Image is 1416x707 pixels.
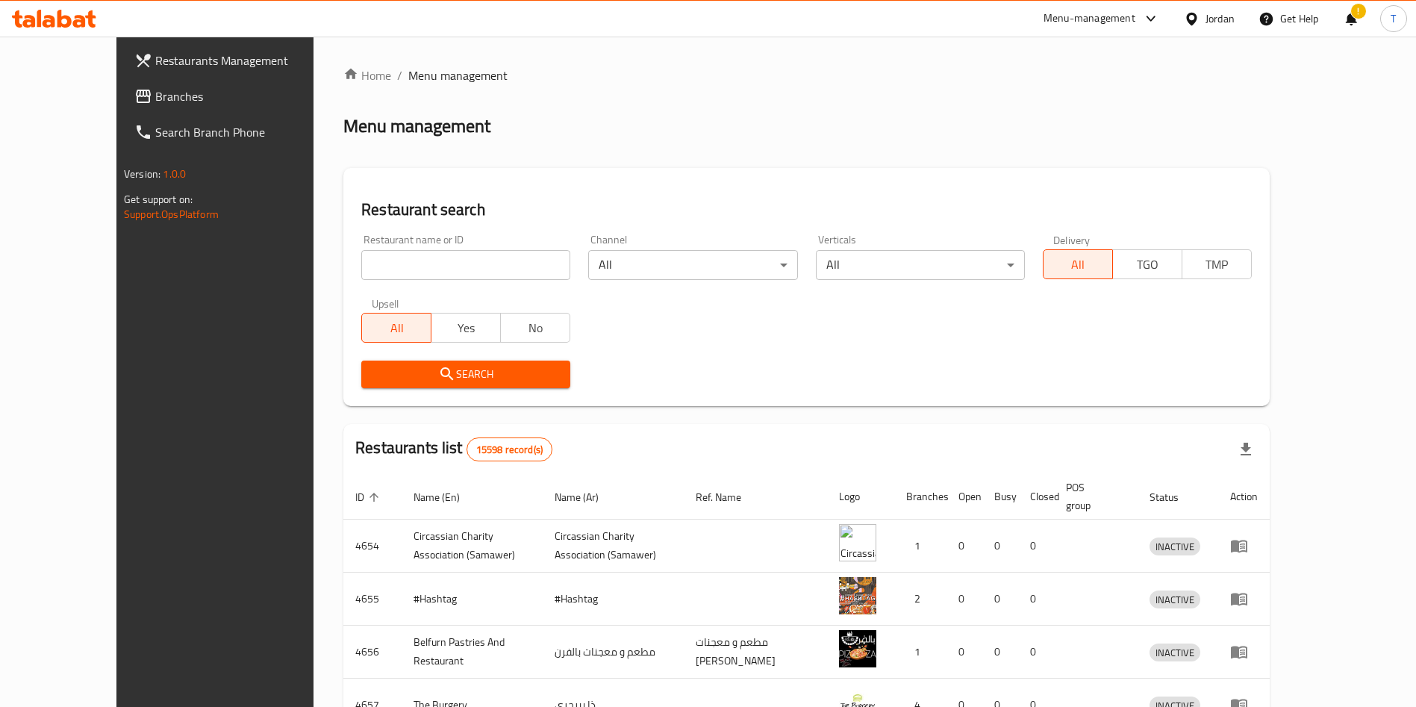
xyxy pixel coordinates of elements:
[1066,479,1120,514] span: POS group
[946,573,982,626] td: 0
[1150,538,1200,555] div: INACTIVE
[946,474,982,520] th: Open
[124,164,160,184] span: Version:
[816,250,1025,280] div: All
[982,520,1018,573] td: 0
[408,66,508,84] span: Menu management
[946,520,982,573] td: 0
[124,205,219,224] a: Support.OpsPlatform
[1150,591,1200,608] span: INACTIVE
[1182,249,1252,279] button: TMP
[543,626,684,679] td: مطعم و معجنات بالفرن
[343,626,402,679] td: 4656
[894,626,946,679] td: 1
[355,488,384,506] span: ID
[1391,10,1396,27] span: T
[1049,254,1107,275] span: All
[1018,520,1054,573] td: 0
[343,66,391,84] a: Home
[437,317,495,339] span: Yes
[696,488,761,506] span: Ref. Name
[1150,644,1200,661] span: INACTIVE
[1044,10,1135,28] div: Menu-management
[1053,234,1091,245] label: Delivery
[373,365,558,384] span: Search
[124,190,193,209] span: Get support on:
[543,573,684,626] td: #Hashtag
[355,437,552,461] h2: Restaurants list
[361,199,1252,221] h2: Restaurant search
[361,250,570,280] input: Search for restaurant name or ID..
[467,437,552,461] div: Total records count
[1230,643,1258,661] div: Menu
[1043,249,1113,279] button: All
[343,520,402,573] td: 4654
[946,626,982,679] td: 0
[1228,432,1264,467] div: Export file
[361,313,431,343] button: All
[1218,474,1270,520] th: Action
[155,52,341,69] span: Restaurants Management
[684,626,827,679] td: مطعم و معجنات [PERSON_NAME]
[372,298,399,308] label: Upsell
[343,66,1270,84] nav: breadcrumb
[1018,474,1054,520] th: Closed
[431,313,501,343] button: Yes
[1018,626,1054,679] td: 0
[467,443,552,457] span: 15598 record(s)
[368,317,425,339] span: All
[507,317,564,339] span: No
[1150,488,1198,506] span: Status
[894,520,946,573] td: 1
[1188,254,1246,275] span: TMP
[894,474,946,520] th: Branches
[982,573,1018,626] td: 0
[555,488,618,506] span: Name (Ar)
[839,524,876,561] img: ​Circassian ​Charity ​Association​ (Samawer)
[122,114,353,150] a: Search Branch Phone
[827,474,894,520] th: Logo
[343,573,402,626] td: 4655
[402,520,543,573] td: ​Circassian ​Charity ​Association​ (Samawer)
[500,313,570,343] button: No
[1018,573,1054,626] td: 0
[839,630,876,667] img: Belfurn Pastries And Restaurant
[397,66,402,84] li: /
[982,474,1018,520] th: Busy
[361,361,570,388] button: Search
[1150,644,1200,661] div: INACTIVE
[402,573,543,626] td: #Hashtag
[155,87,341,105] span: Branches
[122,78,353,114] a: Branches
[894,573,946,626] td: 2
[1150,591,1200,608] div: INACTIVE
[588,250,797,280] div: All
[1230,537,1258,555] div: Menu
[1119,254,1176,275] span: TGO
[1112,249,1182,279] button: TGO
[402,626,543,679] td: Belfurn Pastries And Restaurant
[543,520,684,573] td: ​Circassian ​Charity ​Association​ (Samawer)
[982,626,1018,679] td: 0
[122,43,353,78] a: Restaurants Management
[343,114,490,138] h2: Menu management
[1206,10,1235,27] div: Jordan
[163,164,186,184] span: 1.0.0
[839,577,876,614] img: #Hashtag
[414,488,479,506] span: Name (En)
[1230,590,1258,608] div: Menu
[155,123,341,141] span: Search Branch Phone
[1150,538,1200,555] span: INACTIVE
